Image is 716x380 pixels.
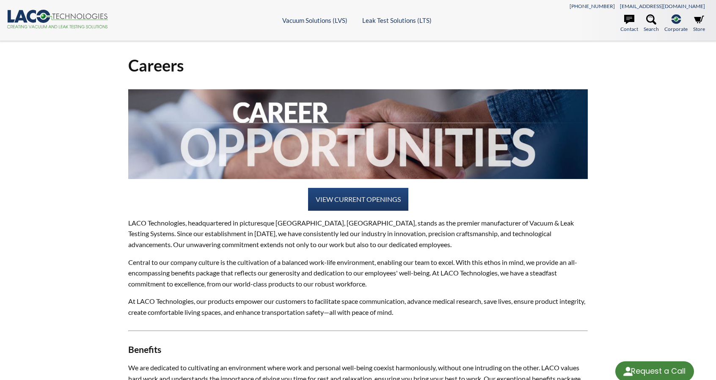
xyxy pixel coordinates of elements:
a: Search [644,14,659,33]
a: Vacuum Solutions (LVS) [282,17,347,24]
h1: Careers [128,55,588,76]
span: Corporate [664,25,688,33]
img: round button [621,365,635,378]
h3: Benefits [128,344,588,356]
p: LACO Technologies, headquartered in picturesque [GEOGRAPHIC_DATA], [GEOGRAPHIC_DATA], stands as t... [128,218,588,250]
a: Store [693,14,705,33]
a: Leak Test Solutions (LTS) [362,17,432,24]
p: Central to our company culture is the cultivation of a balanced work-life environment, enabling o... [128,257,588,289]
a: VIEW CURRENT OPENINGS [308,188,408,211]
p: At LACO Technologies, our products empower our customers to facilitate space communication, advan... [128,296,588,317]
img: 2024-Career-Opportunities.jpg [128,89,588,179]
a: [PHONE_NUMBER] [570,3,615,9]
a: [EMAIL_ADDRESS][DOMAIN_NAME] [620,3,705,9]
a: Contact [620,14,638,33]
